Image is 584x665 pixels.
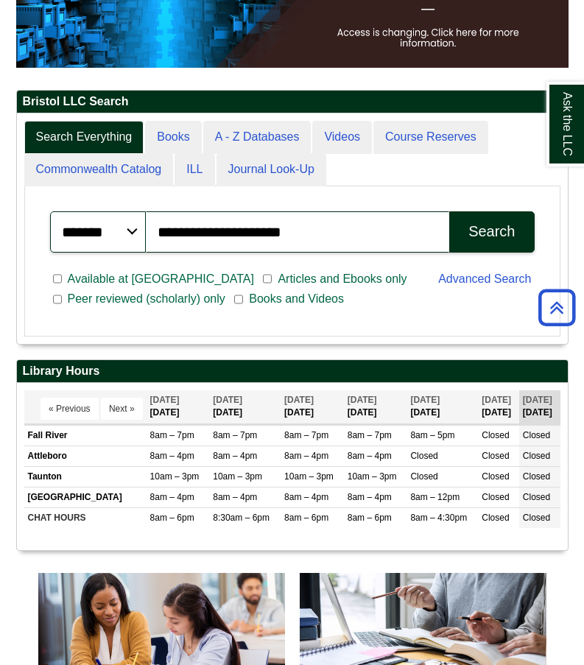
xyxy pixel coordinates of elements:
span: 8am – 4pm [213,492,257,502]
span: Closed [523,451,550,461]
a: Search Everything [24,121,144,154]
th: [DATE] [519,390,560,423]
button: « Previous [41,398,99,420]
span: Closed [523,471,550,482]
span: 8am – 7pm [150,430,194,440]
span: Available at [GEOGRAPHIC_DATA] [62,270,260,288]
span: 8am – 4pm [150,492,194,502]
a: Advanced Search [438,272,531,285]
span: 8am – 4:30pm [410,513,467,523]
span: 8am – 4pm [150,451,194,461]
td: Taunton [24,466,147,487]
a: ILL [175,153,214,186]
a: Books [145,121,201,154]
input: Available at [GEOGRAPHIC_DATA] [53,272,62,286]
span: Closed [523,492,550,502]
span: 10am – 3pm [150,471,200,482]
th: [DATE] [478,390,519,423]
button: Next » [101,398,143,420]
a: Back to Top [533,298,580,317]
span: [DATE] [482,395,511,405]
span: Closed [482,513,509,523]
span: 8am – 6pm [348,513,392,523]
span: 8am – 6pm [150,513,194,523]
span: Closed [482,471,509,482]
span: Articles and Ebooks only [272,270,412,288]
span: 8am – 6pm [284,513,328,523]
span: Closed [523,430,550,440]
span: [DATE] [523,395,552,405]
span: 8am – 7pm [284,430,328,440]
a: Videos [312,121,372,154]
input: Articles and Ebooks only [263,272,272,286]
span: 8am – 5pm [410,430,454,440]
span: 10am – 3pm [348,471,397,482]
a: Course Reserves [373,121,488,154]
span: 8am – 4pm [284,492,328,502]
button: Search [449,211,534,253]
td: Attleboro [24,446,147,466]
span: Closed [482,451,509,461]
span: Closed [482,430,509,440]
th: [DATE] [147,390,210,423]
h2: Bristol LLC Search [17,91,568,113]
span: 8:30am – 6pm [213,513,270,523]
span: 8am – 12pm [410,492,460,502]
span: [DATE] [150,395,180,405]
span: Peer reviewed (scholarly) only [62,290,231,308]
span: 8am – 7pm [348,430,392,440]
input: Peer reviewed (scholarly) only [53,293,62,306]
span: Closed [410,451,437,461]
td: Fall River [24,425,147,446]
span: 8am – 4pm [348,451,392,461]
span: [DATE] [213,395,242,405]
a: Journal Look-Up [217,153,326,186]
a: A - Z Databases [203,121,312,154]
th: [DATE] [209,390,281,423]
span: Books and Videos [243,290,350,308]
span: 10am – 3pm [284,471,334,482]
input: Books and Videos [234,293,243,306]
h2: Library Hours [17,360,568,383]
div: Search [468,223,515,240]
span: 8am – 4pm [348,492,392,502]
a: Commonwealth Catalog [24,153,174,186]
span: Closed [482,492,509,502]
span: 8am – 7pm [213,430,257,440]
td: [GEOGRAPHIC_DATA] [24,487,147,507]
span: 10am – 3pm [213,471,262,482]
td: CHAT HOURS [24,508,147,529]
span: [DATE] [348,395,377,405]
th: [DATE] [344,390,407,423]
span: 8am – 4pm [213,451,257,461]
span: Closed [523,513,550,523]
span: [DATE] [284,395,314,405]
th: [DATE] [407,390,478,423]
span: Closed [410,471,437,482]
span: 8am – 4pm [284,451,328,461]
span: [DATE] [410,395,440,405]
th: [DATE] [281,390,344,423]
